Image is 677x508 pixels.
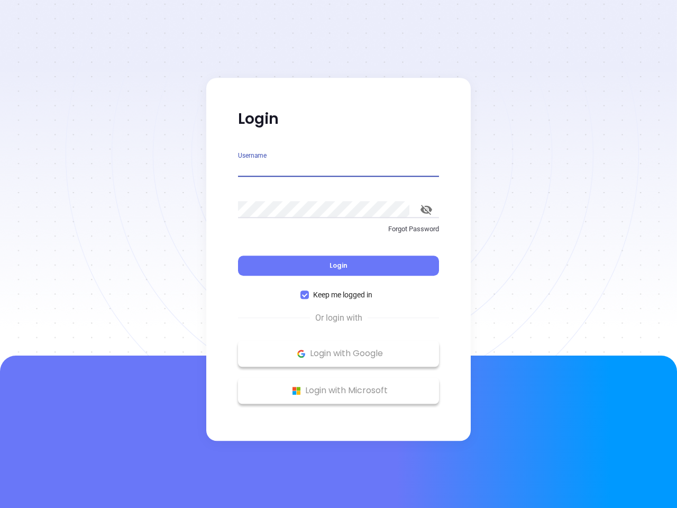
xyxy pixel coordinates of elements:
[238,110,439,129] p: Login
[243,346,434,361] p: Login with Google
[243,383,434,398] p: Login with Microsoft
[238,340,439,367] button: Google Logo Login with Google
[310,312,368,324] span: Or login with
[290,384,303,397] img: Microsoft Logo
[238,377,439,404] button: Microsoft Logo Login with Microsoft
[330,261,347,270] span: Login
[295,347,308,360] img: Google Logo
[238,152,267,159] label: Username
[238,256,439,276] button: Login
[309,289,377,301] span: Keep me logged in
[238,224,439,243] a: Forgot Password
[414,197,439,222] button: toggle password visibility
[238,224,439,234] p: Forgot Password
